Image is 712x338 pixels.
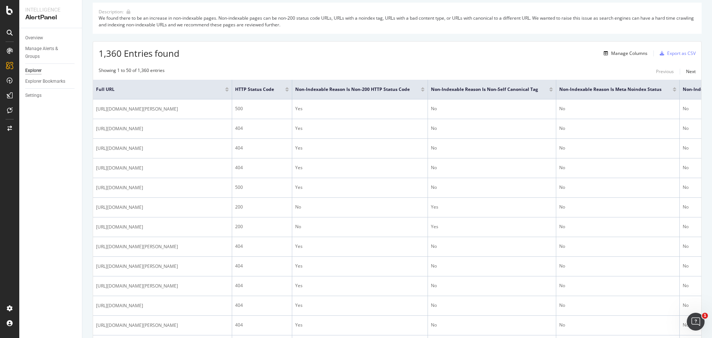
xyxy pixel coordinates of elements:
div: 404 [235,322,289,328]
div: No [431,302,553,309]
div: Yes [295,243,425,250]
div: Intelligence [25,6,76,13]
div: Overview [25,34,43,42]
div: 404 [235,263,289,269]
div: 404 [235,145,289,151]
div: No [431,145,553,151]
div: Manage Columns [611,50,647,56]
span: [URL][DOMAIN_NAME] [96,302,143,309]
div: 404 [235,243,289,250]
div: No [559,263,676,269]
div: No [431,322,553,328]
span: [URL][DOMAIN_NAME][PERSON_NAME] [96,243,178,250]
div: No [559,322,676,328]
div: No [431,243,553,250]
a: Explorer Bookmarks [25,78,77,85]
div: Yes [295,164,425,171]
iframe: Intercom live chat [687,313,705,331]
span: HTTP Status Code [235,86,274,93]
div: Previous [656,68,674,75]
div: Showing 1 to 50 of 1,360 entries [99,67,165,76]
div: No [431,184,553,191]
span: Non-Indexable Reason is Meta noindex Status [559,86,662,93]
span: [URL][DOMAIN_NAME][PERSON_NAME] [96,282,178,290]
div: No [559,125,676,132]
span: Non-Indexable Reason is Non-Self Canonical Tag [431,86,538,93]
a: Explorer [25,67,77,75]
span: [URL][DOMAIN_NAME] [96,145,143,152]
div: No [431,105,553,112]
div: No [559,145,676,151]
span: [URL][DOMAIN_NAME][PERSON_NAME] [96,322,178,329]
div: Yes [295,322,425,328]
div: Settings [25,92,42,99]
a: Manage Alerts & Groups [25,45,77,60]
div: Explorer [25,67,42,75]
div: We found there to be an increase in non-indexable pages. Non-indexable pages can be non-200 statu... [99,15,696,27]
div: 200 [235,204,289,210]
div: Yes [295,145,425,151]
span: [URL][DOMAIN_NAME] [96,164,143,172]
div: AlertPanel [25,13,76,22]
div: Yes [295,125,425,132]
div: 404 [235,125,289,132]
span: [URL][DOMAIN_NAME] [96,223,143,231]
div: No [559,184,676,191]
a: Overview [25,34,77,42]
div: Manage Alerts & Groups [25,45,70,60]
div: 404 [235,282,289,289]
span: 1,360 Entries found [99,47,179,59]
div: No [559,302,676,309]
button: Next [686,67,696,76]
div: No [431,164,553,171]
button: Previous [656,67,674,76]
span: [URL][DOMAIN_NAME] [96,125,143,132]
div: 404 [235,164,289,171]
div: 500 [235,184,289,191]
span: [URL][DOMAIN_NAME] [96,184,143,191]
div: No [431,282,553,289]
div: Yes [295,302,425,309]
button: Export as CSV [657,47,696,59]
div: No [295,223,425,230]
div: No [559,164,676,171]
div: 500 [235,105,289,112]
div: No [559,243,676,250]
span: Full URL [96,86,214,93]
button: Manage Columns [601,49,647,58]
span: [URL][DOMAIN_NAME][PERSON_NAME] [96,105,178,113]
div: No [431,125,553,132]
div: No [431,263,553,269]
div: No [559,282,676,289]
span: [URL][DOMAIN_NAME] [96,204,143,211]
span: [URL][DOMAIN_NAME][PERSON_NAME] [96,263,178,270]
div: 404 [235,302,289,309]
span: Non-Indexable Reason is Non-200 HTTP Status Code [295,86,410,93]
div: No [559,223,676,230]
div: Yes [295,184,425,191]
a: Settings [25,92,77,99]
span: 1 [702,313,708,319]
div: Export as CSV [667,50,696,56]
div: 200 [235,223,289,230]
div: No [295,204,425,210]
div: Yes [295,263,425,269]
div: Explorer Bookmarks [25,78,65,85]
div: Description: [99,9,123,15]
div: No [559,204,676,210]
div: Next [686,68,696,75]
div: Yes [295,105,425,112]
div: Yes [295,282,425,289]
div: Yes [431,204,553,210]
div: Yes [431,223,553,230]
div: No [559,105,676,112]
